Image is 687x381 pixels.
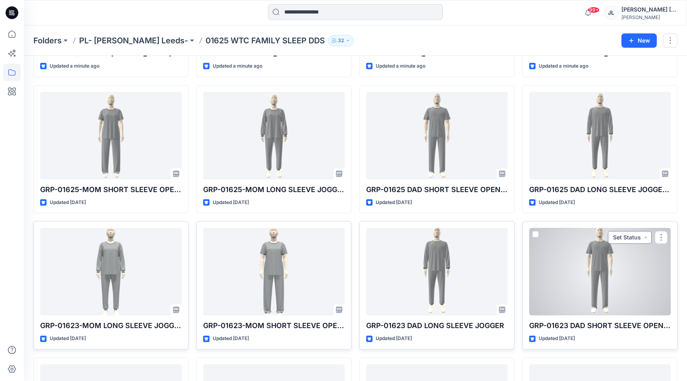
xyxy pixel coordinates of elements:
button: New [621,33,657,48]
p: Updated a minute ago [50,62,99,70]
a: GRP-01623 DAD SHORT SLEEVE OPEN LEG [529,228,671,315]
p: GRP-01623-MOM SHORT SLEEVE OPEN LEG_DEV_REV1 [203,320,345,331]
p: GRP-01623 DAD SHORT SLEEVE OPEN LEG [529,320,671,331]
a: Folders [33,35,62,46]
div: [PERSON_NAME] [621,14,677,20]
p: Updated a minute ago [376,62,425,70]
div: JL [604,6,618,20]
a: GRP-01623-MOM LONG SLEEVE JOGGER_DEV_REV1 [40,228,182,315]
p: Updated a minute ago [539,62,588,70]
p: Updated [DATE] [376,334,412,343]
a: GRP-01625-MOM LONG SLEEVE JOGGER_DEV_REV1 [203,92,345,179]
p: GRP-01625-MOM LONG SLEEVE JOGGER_DEV_REV1 [203,184,345,195]
p: Updated [DATE] [539,334,575,343]
a: GRP-01623 DAD LONG SLEEVE JOGGER [366,228,508,315]
a: GRP-01625 DAD SHORT SLEEVE OPEN LEG_REV1 [366,92,508,179]
span: 99+ [588,7,600,13]
p: Updated [DATE] [213,334,249,343]
p: Updated [DATE] [50,334,86,343]
a: GRP-01623-MOM SHORT SLEEVE OPEN LEG_DEV_REV1 [203,228,345,315]
button: 32 [328,35,354,46]
p: Updated a minute ago [213,62,262,70]
a: PL- [PERSON_NAME] Leeds- [79,35,188,46]
p: GRP-01623 DAD LONG SLEEVE JOGGER [366,320,508,331]
p: GRP-01625-MOM SHORT SLEEVE OPEN LEG_DEV_REV1 [40,184,182,195]
p: Updated [DATE] [50,198,86,207]
p: Updated [DATE] [213,198,249,207]
p: 32 [338,36,344,45]
a: GRP-01625-MOM SHORT SLEEVE OPEN LEG_DEV_REV1 [40,92,182,179]
a: GRP-01625 DAD LONG SLEEVE JOGGER_REV1 [529,92,671,179]
p: GRP-01623-MOM LONG SLEEVE JOGGER_DEV_REV1 [40,320,182,331]
p: Updated [DATE] [539,198,575,207]
p: GRP-01625 DAD LONG SLEEVE JOGGER_REV1 [529,184,671,195]
p: 01625 WTC FAMILY SLEEP DDS [206,35,325,46]
p: GRP-01625 DAD SHORT SLEEVE OPEN LEG_REV1 [366,184,508,195]
div: [PERSON_NAME] [PERSON_NAME] [621,5,677,14]
p: Updated [DATE] [376,198,412,207]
